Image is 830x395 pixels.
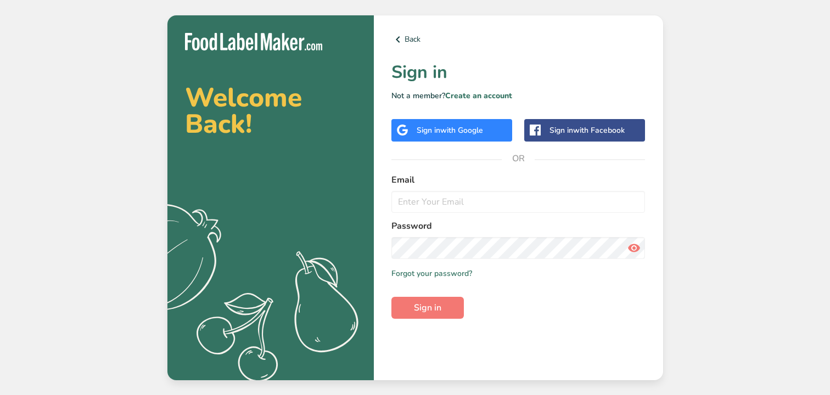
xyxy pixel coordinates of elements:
span: OR [502,142,535,175]
input: Enter Your Email [391,191,646,213]
p: Not a member? [391,90,646,101]
span: with Google [440,125,483,136]
span: with Facebook [573,125,625,136]
div: Sign in [549,125,625,136]
a: Create an account [445,91,512,101]
label: Email [391,173,646,187]
button: Sign in [391,297,464,319]
a: Forgot your password? [391,268,472,279]
a: Back [391,33,646,46]
h1: Sign in [391,59,646,86]
label: Password [391,219,646,233]
div: Sign in [417,125,483,136]
img: Food Label Maker [185,33,322,51]
h2: Welcome Back! [185,84,356,137]
span: Sign in [414,301,441,314]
